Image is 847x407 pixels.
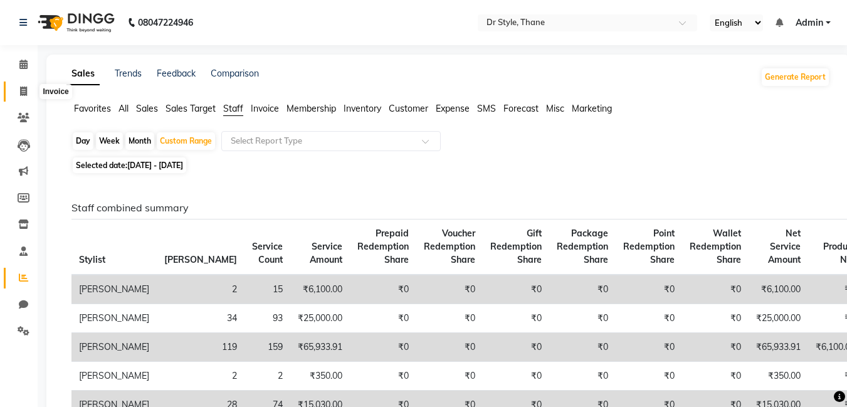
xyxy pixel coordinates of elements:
[157,362,245,391] td: 2
[796,16,823,29] span: Admin
[682,362,749,391] td: ₹0
[157,132,215,150] div: Custom Range
[416,275,483,304] td: ₹0
[115,68,142,79] a: Trends
[245,275,290,304] td: 15
[389,103,428,114] span: Customer
[477,103,496,114] span: SMS
[290,362,350,391] td: ₹350.00
[416,362,483,391] td: ₹0
[682,333,749,362] td: ₹0
[616,275,682,304] td: ₹0
[290,333,350,362] td: ₹65,933.91
[74,103,111,114] span: Favorites
[416,304,483,333] td: ₹0
[503,103,539,114] span: Forecast
[71,275,157,304] td: [PERSON_NAME]
[79,254,105,265] span: Stylist
[223,103,243,114] span: Staff
[768,228,801,265] span: Net Service Amount
[310,241,342,265] span: Service Amount
[164,254,237,265] span: [PERSON_NAME]
[350,362,416,391] td: ₹0
[66,63,100,85] a: Sales
[166,103,216,114] span: Sales Target
[136,103,158,114] span: Sales
[350,333,416,362] td: ₹0
[350,304,416,333] td: ₹0
[211,68,259,79] a: Comparison
[245,362,290,391] td: 2
[557,228,608,265] span: Package Redemption Share
[762,68,829,86] button: Generate Report
[749,304,808,333] td: ₹25,000.00
[416,333,483,362] td: ₹0
[344,103,381,114] span: Inventory
[73,132,93,150] div: Day
[749,333,808,362] td: ₹65,933.91
[483,275,549,304] td: ₹0
[549,304,616,333] td: ₹0
[251,103,279,114] span: Invoice
[623,228,675,265] span: Point Redemption Share
[357,228,409,265] span: Prepaid Redemption Share
[549,333,616,362] td: ₹0
[749,275,808,304] td: ₹6,100.00
[616,333,682,362] td: ₹0
[287,103,336,114] span: Membership
[549,362,616,391] td: ₹0
[157,68,196,79] a: Feedback
[682,304,749,333] td: ₹0
[483,304,549,333] td: ₹0
[616,304,682,333] td: ₹0
[572,103,612,114] span: Marketing
[549,275,616,304] td: ₹0
[71,362,157,391] td: [PERSON_NAME]
[125,132,154,150] div: Month
[32,5,118,40] img: logo
[483,333,549,362] td: ₹0
[436,103,470,114] span: Expense
[71,333,157,362] td: [PERSON_NAME]
[118,103,129,114] span: All
[157,333,245,362] td: 119
[350,275,416,304] td: ₹0
[71,202,820,214] h6: Staff combined summary
[616,362,682,391] td: ₹0
[483,362,549,391] td: ₹0
[39,84,71,99] div: Invoice
[749,362,808,391] td: ₹350.00
[157,304,245,333] td: 34
[546,103,564,114] span: Misc
[490,228,542,265] span: Gift Redemption Share
[127,161,183,170] span: [DATE] - [DATE]
[252,241,283,265] span: Service Count
[96,132,123,150] div: Week
[290,275,350,304] td: ₹6,100.00
[71,304,157,333] td: [PERSON_NAME]
[245,333,290,362] td: 159
[138,5,193,40] b: 08047224946
[682,275,749,304] td: ₹0
[245,304,290,333] td: 93
[424,228,475,265] span: Voucher Redemption Share
[690,228,741,265] span: Wallet Redemption Share
[290,304,350,333] td: ₹25,000.00
[157,275,245,304] td: 2
[73,157,186,173] span: Selected date:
